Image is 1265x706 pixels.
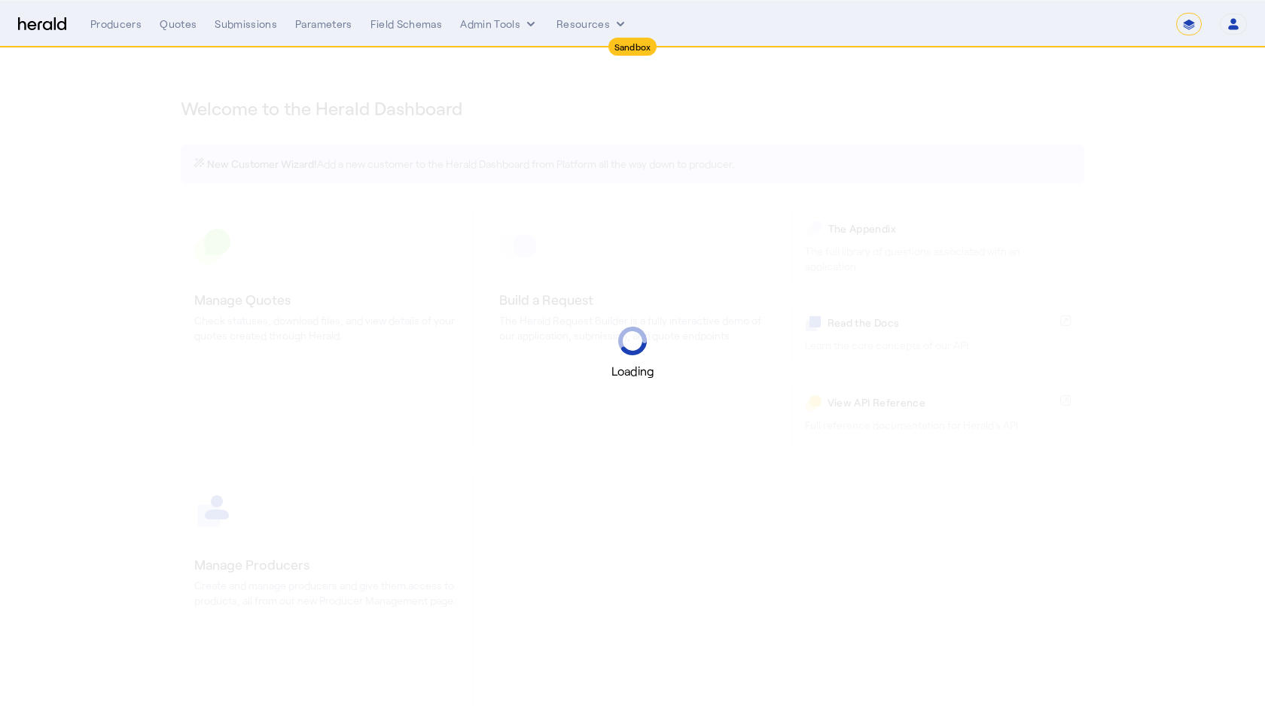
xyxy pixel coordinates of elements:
[90,17,142,32] div: Producers
[295,17,352,32] div: Parameters
[556,17,628,32] button: Resources dropdown menu
[215,17,277,32] div: Submissions
[460,17,538,32] button: internal dropdown menu
[608,38,657,56] div: Sandbox
[370,17,443,32] div: Field Schemas
[160,17,197,32] div: Quotes
[18,17,66,32] img: Herald Logo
